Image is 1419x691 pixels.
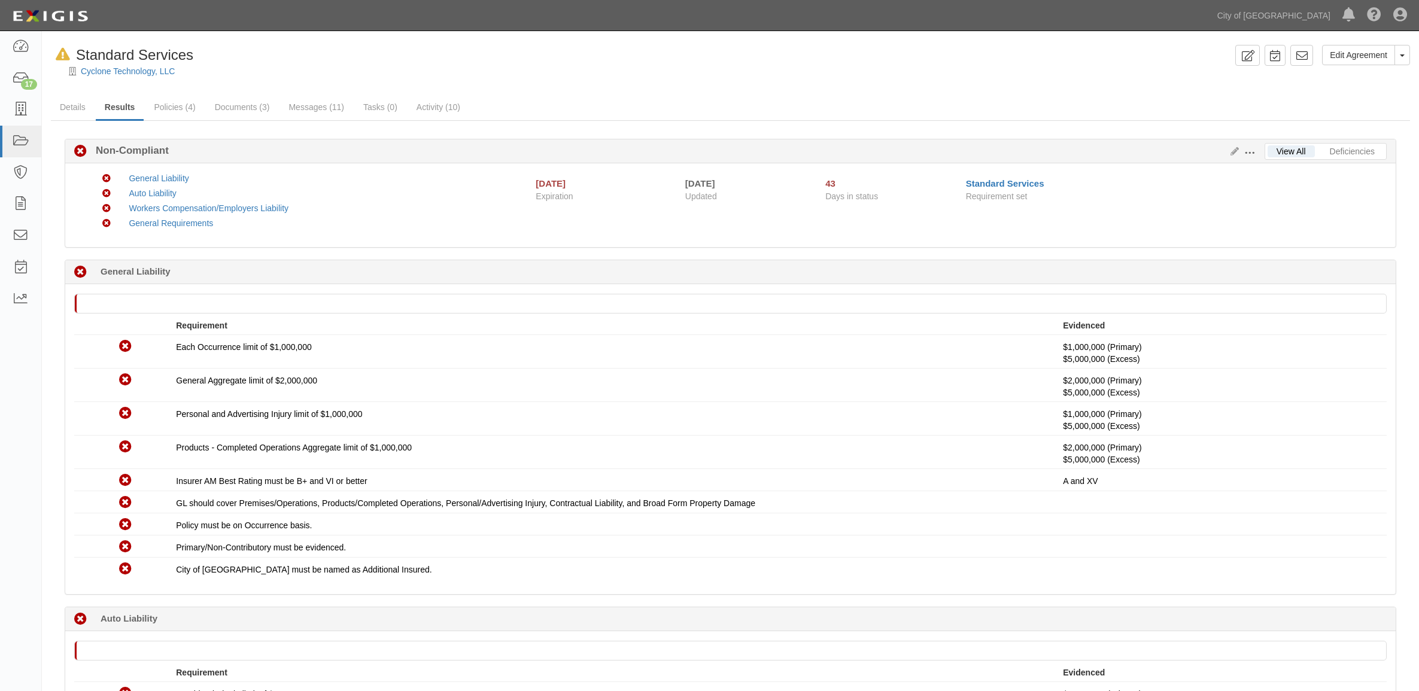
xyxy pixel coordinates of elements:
[129,173,189,183] a: General Liability
[1268,145,1315,157] a: View All
[354,95,406,119] a: Tasks (0)
[87,144,169,158] b: Non-Compliant
[1321,145,1384,157] a: Deficiencies
[76,47,193,63] span: Standard Services
[102,190,111,198] i: Non-Compliant
[74,266,87,279] i: Non-Compliant 43 days (since 08/19/2025)
[81,66,175,76] a: Cyclone Technology, LLC
[1211,4,1336,28] a: City of [GEOGRAPHIC_DATA]
[176,565,432,574] span: City of [GEOGRAPHIC_DATA] must be named as Additional Insured.
[119,563,132,576] i: Non-Compliant
[206,95,279,119] a: Documents (3)
[119,519,132,531] i: Non-Compliant
[176,443,412,452] span: Products - Completed Operations Aggregate limit of $1,000,000
[102,175,111,183] i: Non-Compliant
[176,321,227,330] strong: Requirement
[685,177,807,190] div: [DATE]
[176,543,346,552] span: Primary/Non-Contributory must be evidenced.
[176,409,362,419] span: Personal and Advertising Injury limit of $1,000,000
[1063,442,1378,465] p: $2,000,000 (Primary)
[129,218,213,228] a: General Requirements
[9,5,92,27] img: logo-5460c22ac91f19d4615b14bd174203de0afe785f0fc80cf4dbbc73dc1793850b.png
[176,376,317,385] span: General Aggregate limit of $2,000,000
[74,145,87,158] i: Non-Compliant
[129,188,176,198] a: Auto Liability
[119,441,132,453] i: Non-Compliant
[21,79,37,90] div: 17
[51,95,95,119] a: Details
[1063,668,1105,677] strong: Evidenced
[176,520,312,530] span: Policy must be on Occurrence basis.
[685,191,717,201] span: Updated
[1063,475,1378,487] p: A and XV
[1226,147,1239,156] a: Edit Results
[1063,341,1378,365] p: $1,000,000 (Primary)
[145,95,204,119] a: Policies (4)
[1063,321,1105,330] strong: Evidenced
[176,498,755,508] span: GL should cover Premises/Operations, Products/Completed Operations, Personal/Advertising Injury, ...
[119,541,132,553] i: Non-Compliant
[279,95,353,119] a: Messages (11)
[536,190,676,202] span: Expiration
[408,95,469,119] a: Activity (10)
[119,474,132,487] i: Non-Compliant
[1063,354,1140,364] span: Policy #6043009827 Insurer: Continental Insurance Company
[1063,408,1378,432] p: $1,000,000 (Primary)
[536,177,566,190] div: [DATE]
[176,342,311,352] span: Each Occurrence limit of $1,000,000
[1063,388,1140,397] span: Policy #6043009827 Insurer: Continental Insurance Company
[1063,375,1378,398] p: $2,000,000 (Primary)
[966,191,1028,201] span: Requirement set
[966,178,1044,188] a: Standard Services
[102,220,111,228] i: Non-Compliant
[1367,8,1381,23] i: Help Center - Complianz
[119,497,132,509] i: Non-Compliant
[176,476,367,486] span: Insurer AM Best Rating must be B+ and VI or better
[1063,421,1140,431] span: Policy #6043009827 Insurer: Continental Insurance Company
[825,191,878,201] span: Days in status
[1322,45,1395,65] a: Edit Agreement
[129,203,288,213] a: Workers Compensation/Employers Liability
[96,95,144,121] a: Results
[51,45,193,65] div: Standard Services
[101,265,171,278] b: General Liability
[119,340,132,353] i: Non-Compliant
[1063,455,1140,464] span: Policy #6043009827 Insurer: Continental Insurance Company
[102,205,111,213] i: Non-Compliant
[825,177,956,190] div: Since 08/19/2025
[56,48,70,61] i: In Default since 09/09/2025
[101,612,157,625] b: Auto Liability
[176,668,227,677] strong: Requirement
[74,613,87,626] i: Non-Compliant 43 days (since 08/19/2025)
[119,407,132,420] i: Non-Compliant
[119,374,132,386] i: Non-Compliant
